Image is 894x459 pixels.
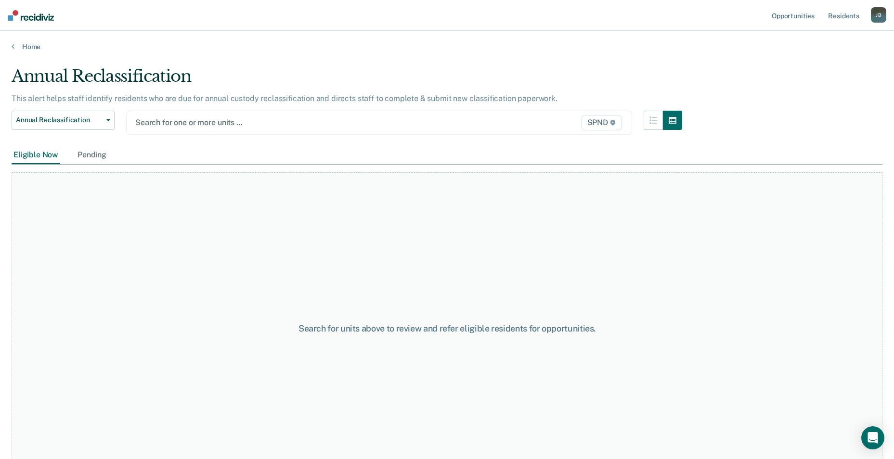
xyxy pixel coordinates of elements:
a: Home [12,42,882,51]
div: J B [871,7,886,23]
div: Annual Reclassification [12,66,682,94]
div: Open Intercom Messenger [861,426,884,449]
div: Search for units above to review and refer eligible residents for opportunities. [230,323,665,334]
div: Eligible Now [12,146,60,164]
button: JB [871,7,886,23]
span: SPND [581,115,622,130]
img: Recidiviz [8,10,54,21]
button: Annual Reclassification [12,111,115,130]
p: This alert helps staff identify residents who are due for annual custody reclassification and dir... [12,94,557,103]
div: Pending [76,146,108,164]
span: Annual Reclassification [16,116,103,124]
